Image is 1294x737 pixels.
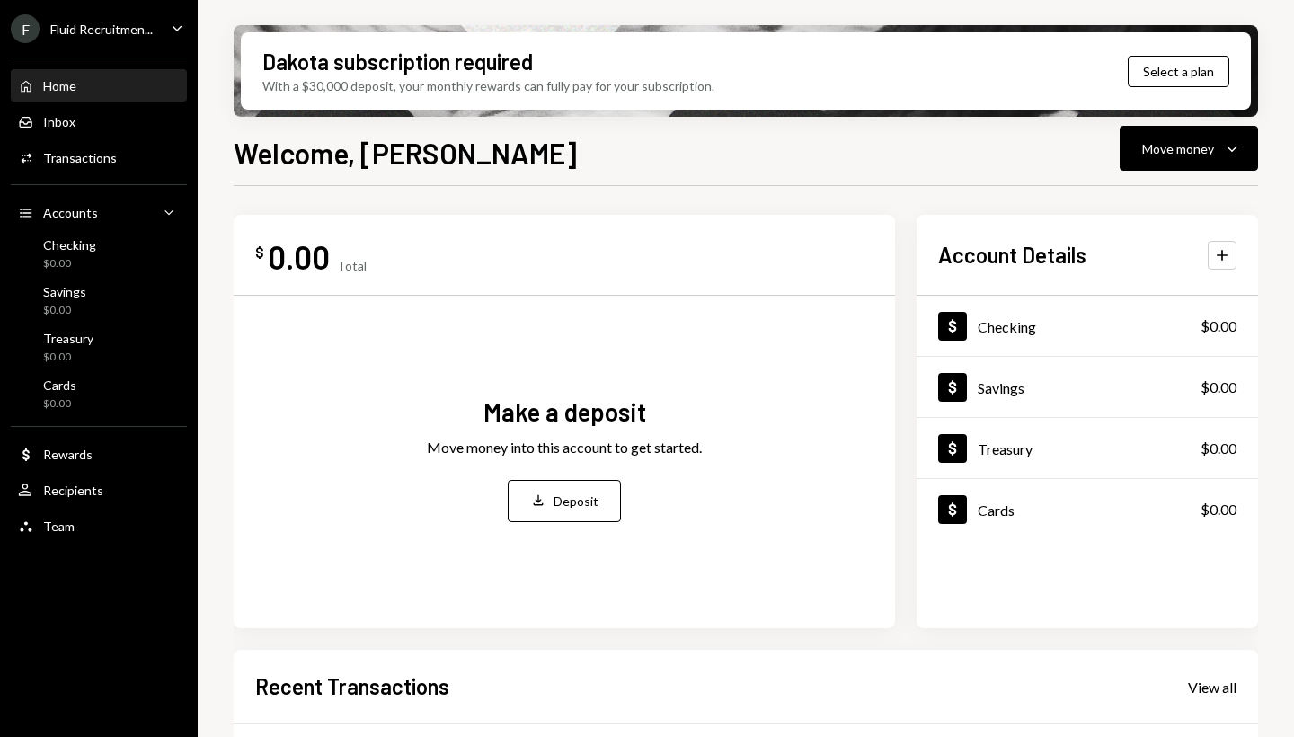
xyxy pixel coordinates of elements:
[978,379,1024,396] div: Savings
[554,492,598,511] div: Deposit
[262,76,714,95] div: With a $30,000 deposit, your monthly rewards can fully pay for your subscription.
[1120,126,1258,171] button: Move money
[262,47,533,76] div: Dakota subscription required
[43,483,103,498] div: Recipients
[11,232,187,275] a: Checking$0.00
[11,14,40,43] div: F
[1201,438,1236,459] div: $0.00
[43,284,86,299] div: Savings
[1201,315,1236,337] div: $0.00
[268,236,330,277] div: 0.00
[917,479,1258,539] a: Cards$0.00
[978,440,1033,457] div: Treasury
[43,237,96,253] div: Checking
[1188,677,1236,697] a: View all
[11,325,187,368] a: Treasury$0.00
[11,372,187,415] a: Cards$0.00
[11,196,187,228] a: Accounts
[1142,139,1214,158] div: Move money
[11,105,187,138] a: Inbox
[11,438,187,470] a: Rewards
[427,437,702,458] div: Move money into this account to get started.
[43,256,96,271] div: $0.00
[11,510,187,542] a: Team
[938,240,1086,270] h2: Account Details
[234,135,577,171] h1: Welcome, [PERSON_NAME]
[917,418,1258,478] a: Treasury$0.00
[11,279,187,322] a: Savings$0.00
[1128,56,1229,87] button: Select a plan
[508,480,621,522] button: Deposit
[43,350,93,365] div: $0.00
[1201,377,1236,398] div: $0.00
[917,296,1258,356] a: Checking$0.00
[917,357,1258,417] a: Savings$0.00
[11,141,187,173] a: Transactions
[1188,679,1236,697] div: View all
[255,244,264,262] div: $
[1201,499,1236,520] div: $0.00
[43,519,75,534] div: Team
[255,671,449,701] h2: Recent Transactions
[337,258,367,273] div: Total
[43,303,86,318] div: $0.00
[43,447,93,462] div: Rewards
[978,318,1036,335] div: Checking
[43,377,76,393] div: Cards
[43,150,117,165] div: Transactions
[43,78,76,93] div: Home
[11,474,187,506] a: Recipients
[43,396,76,412] div: $0.00
[43,114,75,129] div: Inbox
[43,331,93,346] div: Treasury
[483,395,646,430] div: Make a deposit
[50,22,153,37] div: Fluid Recruitmen...
[11,69,187,102] a: Home
[43,205,98,220] div: Accounts
[978,502,1015,519] div: Cards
